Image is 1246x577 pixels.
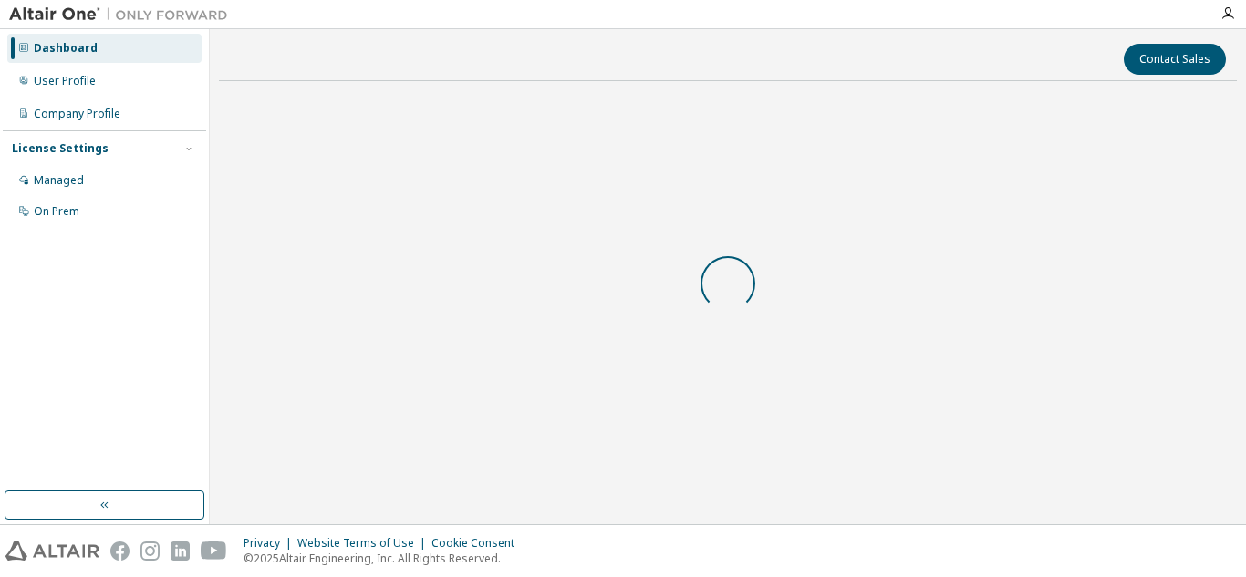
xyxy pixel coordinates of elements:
[34,107,120,121] div: Company Profile
[297,536,431,551] div: Website Terms of Use
[34,41,98,56] div: Dashboard
[110,541,130,561] img: facebook.svg
[34,173,84,188] div: Managed
[201,541,227,561] img: youtube.svg
[171,541,190,561] img: linkedin.svg
[1124,44,1226,75] button: Contact Sales
[5,541,99,561] img: altair_logo.svg
[244,536,297,551] div: Privacy
[244,551,525,566] p: © 2025 Altair Engineering, Inc. All Rights Reserved.
[34,74,96,88] div: User Profile
[12,141,109,156] div: License Settings
[140,541,160,561] img: instagram.svg
[34,204,79,219] div: On Prem
[431,536,525,551] div: Cookie Consent
[9,5,237,24] img: Altair One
